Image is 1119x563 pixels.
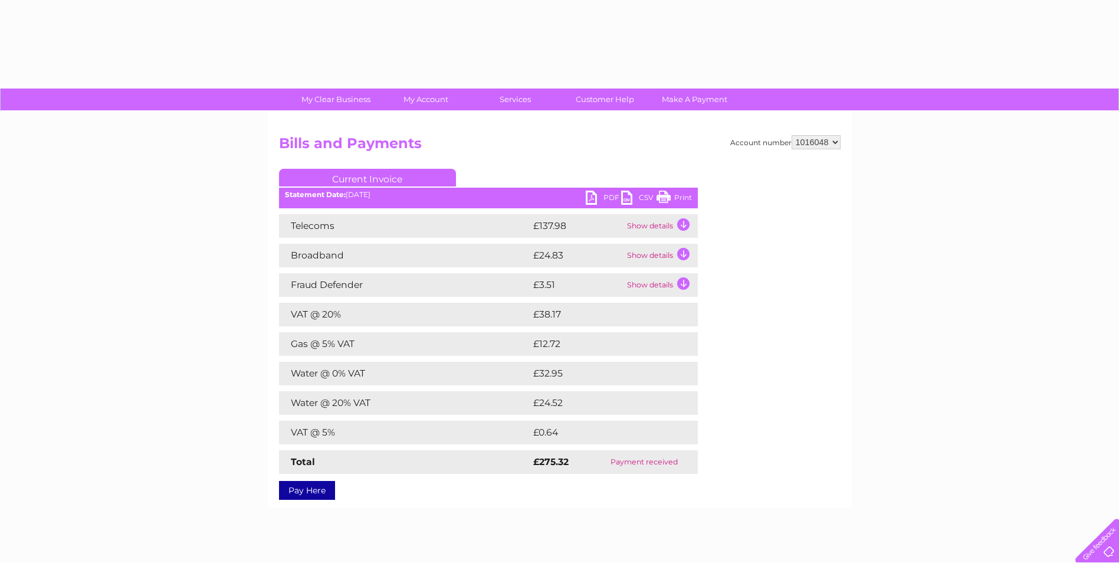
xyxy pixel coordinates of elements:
[279,362,530,385] td: Water @ 0% VAT
[279,244,530,267] td: Broadband
[657,191,692,208] a: Print
[530,421,671,444] td: £0.64
[621,191,657,208] a: CSV
[533,456,569,467] strong: £275.32
[530,362,674,385] td: £32.95
[530,273,624,297] td: £3.51
[279,191,698,199] div: [DATE]
[624,214,698,238] td: Show details
[624,273,698,297] td: Show details
[279,421,530,444] td: VAT @ 5%
[279,303,530,326] td: VAT @ 20%
[556,89,654,110] a: Customer Help
[291,456,315,467] strong: Total
[646,89,743,110] a: Make A Payment
[279,169,456,186] a: Current Invoice
[530,303,673,326] td: £38.17
[287,89,385,110] a: My Clear Business
[467,89,564,110] a: Services
[279,481,335,500] a: Pay Here
[279,273,530,297] td: Fraud Defender
[285,190,346,199] b: Statement Date:
[530,391,674,415] td: £24.52
[279,391,530,415] td: Water @ 20% VAT
[586,191,621,208] a: PDF
[730,135,841,149] div: Account number
[530,214,624,238] td: £137.98
[530,332,672,356] td: £12.72
[624,244,698,267] td: Show details
[279,135,841,158] h2: Bills and Payments
[590,450,698,474] td: Payment received
[377,89,474,110] a: My Account
[279,332,530,356] td: Gas @ 5% VAT
[530,244,624,267] td: £24.83
[279,214,530,238] td: Telecoms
